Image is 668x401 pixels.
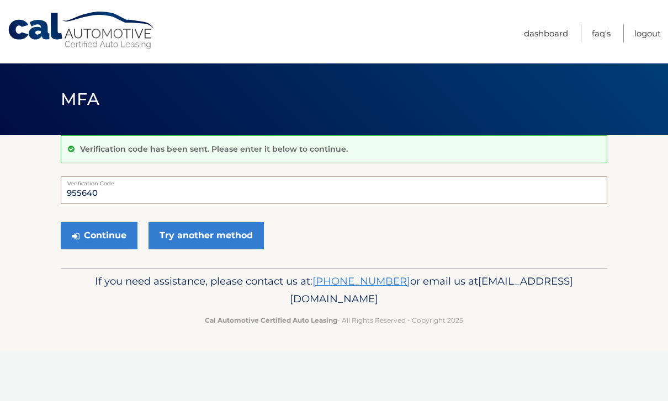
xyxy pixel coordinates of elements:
[290,275,573,305] span: [EMAIL_ADDRESS][DOMAIN_NAME]
[68,314,600,326] p: - All Rights Reserved - Copyright 2025
[61,89,99,109] span: MFA
[80,144,348,154] p: Verification code has been sent. Please enter it below to continue.
[149,222,264,249] a: Try another method
[592,24,611,42] a: FAQ's
[205,316,337,324] strong: Cal Automotive Certified Auto Leasing
[524,24,568,42] a: Dashboard
[61,177,607,204] input: Verification Code
[61,222,137,249] button: Continue
[634,24,661,42] a: Logout
[7,11,156,50] a: Cal Automotive
[68,272,600,308] p: If you need assistance, please contact us at: or email us at
[312,275,410,287] a: [PHONE_NUMBER]
[61,177,607,185] label: Verification Code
